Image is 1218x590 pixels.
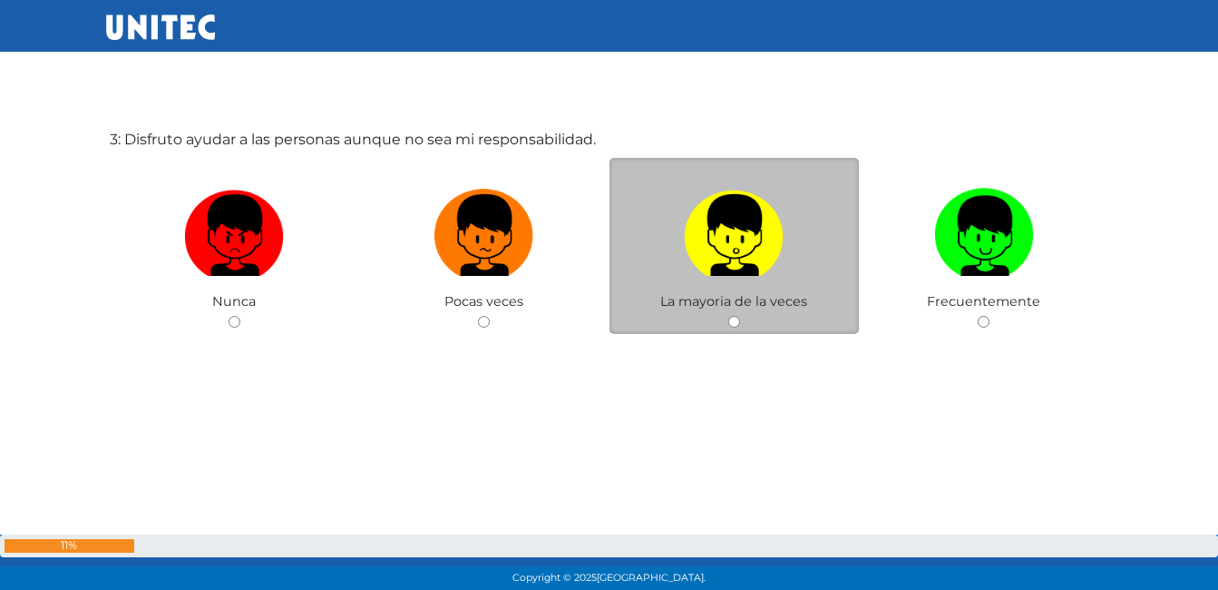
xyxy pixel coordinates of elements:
[434,182,534,277] img: Pocas veces
[660,293,807,310] span: La mayoria de la veces
[5,539,134,553] div: 11%
[444,293,523,310] span: Pocas veces
[927,293,1040,310] span: Frecuentemente
[110,129,596,151] label: 3: Disfruto ayudar a las personas aunque no sea mi responsabilidad.
[212,293,256,310] span: Nunca
[684,182,784,277] img: La mayoria de la veces
[184,182,284,277] img: Nunca
[934,182,1034,277] img: Frecuentemente
[106,15,215,40] img: UNITEC
[597,572,706,584] span: [GEOGRAPHIC_DATA].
